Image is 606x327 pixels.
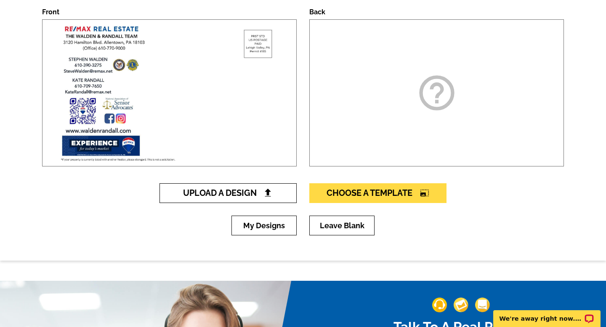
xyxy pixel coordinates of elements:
[58,20,282,166] img: large-thumb.jpg
[454,298,468,312] img: support-img-2.png
[432,298,447,312] img: support-img-1.png
[475,298,490,312] img: support-img-3_1.png
[309,216,375,235] a: Leave Blank
[488,301,606,327] iframe: LiveChat chat widget
[416,72,458,114] i: help_outline
[263,188,272,197] img: file-upload-black.png
[183,188,274,198] span: Upload A Design
[309,8,325,16] label: Back
[159,183,297,203] a: Upload A Design
[42,8,59,16] label: Front
[231,216,297,235] a: My Designs
[327,188,429,198] span: Choose A Template
[309,183,447,203] a: Choose A Templatephoto_size_select_large
[420,189,429,197] i: photo_size_select_large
